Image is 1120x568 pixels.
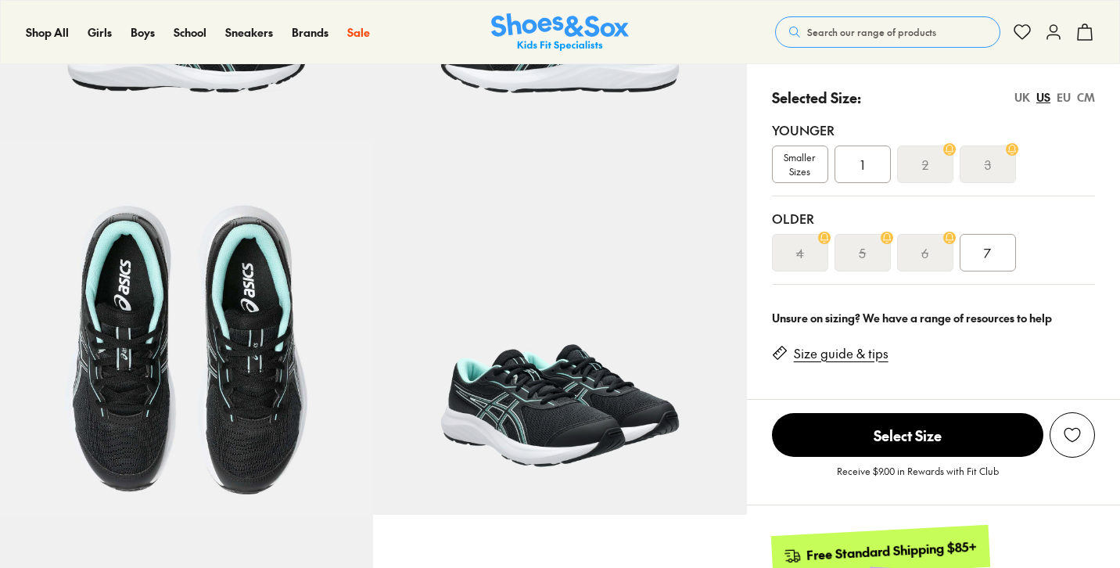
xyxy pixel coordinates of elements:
[491,13,629,52] img: SNS_Logo_Responsive.svg
[772,87,861,108] p: Selected Size:
[88,24,112,40] span: Girls
[837,464,999,492] p: Receive $9.00 in Rewards with Fit Club
[1050,412,1095,458] button: Add to Wishlist
[131,24,155,40] span: Boys
[26,24,69,40] span: Shop All
[772,412,1043,458] button: Select Size
[174,24,206,40] span: School
[1057,89,1071,106] div: EU
[88,24,112,41] a: Girls
[347,24,370,40] span: Sale
[794,345,888,362] a: Size guide & tips
[174,24,206,41] a: School
[806,538,977,564] div: Free Standard Shipping $85+
[775,16,1000,48] button: Search our range of products
[773,150,827,178] span: Smaller Sizes
[772,120,1095,139] div: Younger
[373,141,746,514] img: 7-522437_1
[26,24,69,41] a: Shop All
[772,310,1095,326] div: Unsure on sizing? We have a range of resources to help
[131,24,155,41] a: Boys
[984,243,991,262] span: 7
[796,243,804,262] s: 4
[1036,89,1050,106] div: US
[772,413,1043,457] span: Select Size
[491,13,629,52] a: Shoes & Sox
[225,24,273,41] a: Sneakers
[985,155,991,174] s: 3
[292,24,328,41] a: Brands
[859,243,866,262] s: 5
[292,24,328,40] span: Brands
[1014,89,1030,106] div: UK
[225,24,273,40] span: Sneakers
[772,209,1095,228] div: Older
[860,155,864,174] span: 1
[1077,89,1095,106] div: CM
[347,24,370,41] a: Sale
[922,155,928,174] s: 2
[921,243,928,262] s: 6
[807,25,936,39] span: Search our range of products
